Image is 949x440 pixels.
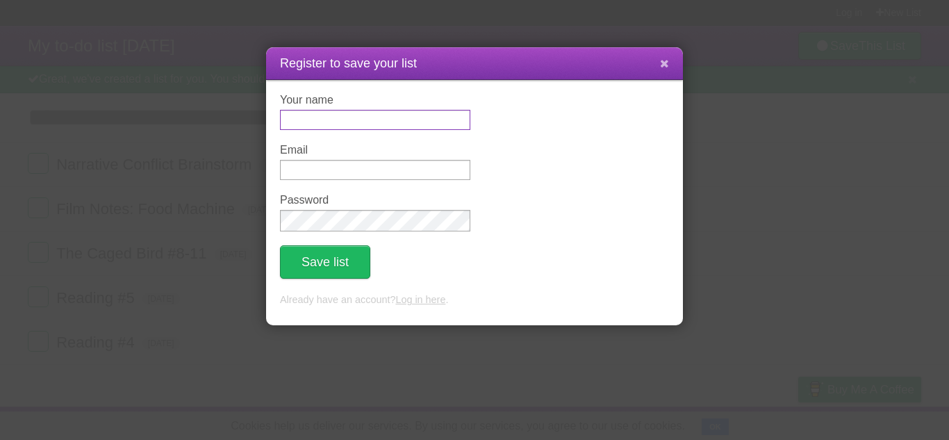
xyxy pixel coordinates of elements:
label: Password [280,194,470,206]
p: Already have an account? . [280,293,669,308]
label: Email [280,144,470,156]
h1: Register to save your list [280,54,669,73]
button: Save list [280,245,370,279]
label: Your name [280,94,470,106]
a: Log in here [395,294,445,305]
